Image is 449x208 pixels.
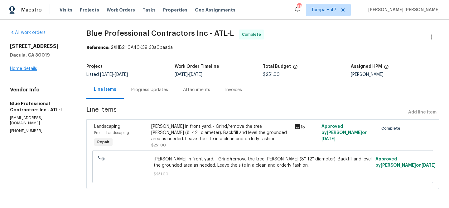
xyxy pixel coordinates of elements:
span: Geo Assignments [195,7,235,13]
h5: Total Budget [263,64,291,69]
span: Front - Landscaping [94,131,129,135]
span: [PERSON_NAME] [PERSON_NAME] [366,7,440,13]
h2: [STREET_ADDRESS] [10,43,71,49]
span: $251.00 [154,171,372,177]
span: Blue Professional Contractors Inc - ATL-L [86,30,234,37]
span: Tampa + 47 [311,7,336,13]
span: Landscaping [94,124,120,129]
div: Progress Updates [131,87,168,93]
p: [PHONE_NUMBER] [10,128,71,134]
h5: Project [86,64,103,69]
h5: Work Order Timeline [175,64,219,69]
div: 15 [293,123,318,131]
h5: Blue Professional Contractors Inc - ATL-L [10,100,71,113]
p: [EMAIL_ADDRESS][DOMAIN_NAME] [10,115,71,126]
div: 2XHB2H0A40K39-33a0baada [86,44,439,51]
span: [DATE] [321,137,336,141]
span: Listed [86,72,128,77]
span: Complete [242,31,263,38]
b: Reference: [86,45,109,50]
span: Approved by [PERSON_NAME] on [375,157,436,168]
span: [PERSON_NAME] in front yard. - Grind/remove the tree [PERSON_NAME] (8''-12'' diameter). Backfill ... [154,156,372,169]
h4: Vendor Info [10,87,71,93]
span: Repair [95,139,112,145]
span: [DATE] [115,72,128,77]
span: - [175,72,202,77]
span: Complete [381,125,403,132]
div: [PERSON_NAME] [351,72,439,77]
span: Projects [80,7,99,13]
span: Line Items [86,107,406,118]
span: Approved by [PERSON_NAME] on [321,124,368,141]
span: Tasks [142,8,156,12]
span: The total cost of line items that have been proposed by Opendoor. This sum includes line items th... [293,64,298,72]
div: [PERSON_NAME] in front yard. - Grind/remove the tree [PERSON_NAME] (8''-12'' diameter). Backfill ... [151,123,289,142]
div: Attachments [183,87,210,93]
div: 619 [297,4,301,10]
span: [DATE] [422,163,436,168]
span: - [100,72,128,77]
span: [DATE] [100,72,113,77]
h5: Dacula, GA 30019 [10,52,71,58]
div: Line Items [94,86,116,93]
span: Work Orders [107,7,135,13]
span: $251.00 [151,143,166,147]
span: Properties [163,7,187,13]
span: $251.00 [263,72,280,77]
span: Visits [60,7,72,13]
a: Home details [10,67,37,71]
a: All work orders [10,30,46,35]
span: Maestro [21,7,42,13]
span: [DATE] [175,72,188,77]
span: [DATE] [189,72,202,77]
h5: Assigned HPM [351,64,382,69]
div: Invoices [225,87,242,93]
span: The hpm assigned to this work order. [384,64,389,72]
